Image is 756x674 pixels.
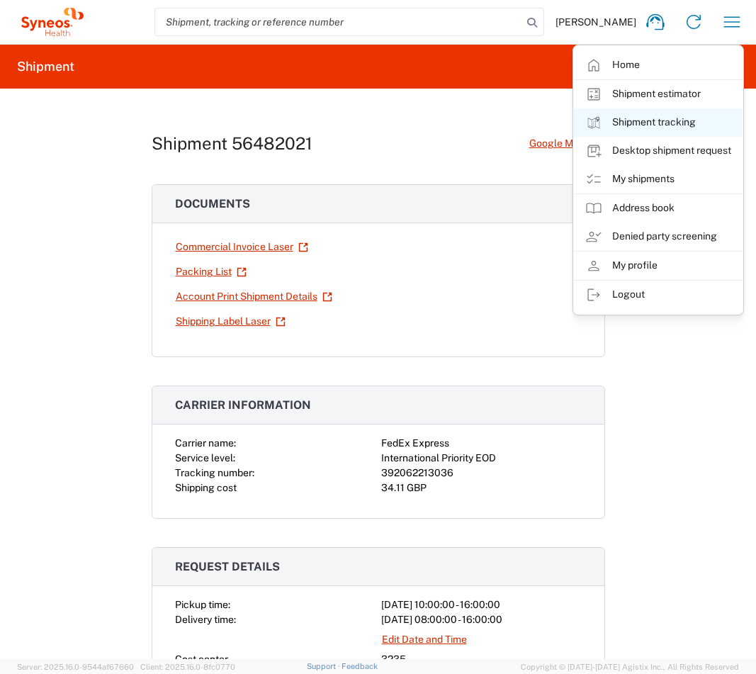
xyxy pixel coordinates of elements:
[175,452,235,464] span: Service level:
[381,466,582,481] div: 392062213036
[175,284,333,309] a: Account Print Shipment Details
[175,467,254,478] span: Tracking number:
[574,165,743,193] a: My shipments
[175,614,236,625] span: Delivery time:
[17,663,134,671] span: Server: 2025.16.0-9544af67660
[175,259,247,284] a: Packing List
[175,437,236,449] span: Carrier name:
[175,653,228,665] span: Cost center
[152,133,312,154] h1: Shipment 56482021
[155,9,522,35] input: Shipment, tracking or reference number
[381,451,582,466] div: International Priority EOD
[574,281,743,309] a: Logout
[175,235,309,259] a: Commercial Invoice Laser
[175,482,237,493] span: Shipping cost
[381,597,582,612] div: [DATE] 10:00:00 - 16:00:00
[381,612,582,627] div: [DATE] 08:00:00 - 16:00:00
[381,436,582,451] div: FedEx Express
[521,661,739,673] span: Copyright © [DATE]-[DATE] Agistix Inc., All Rights Reserved
[574,137,743,165] a: Desktop shipment request
[175,197,250,210] span: Documents
[17,58,74,75] h2: Shipment
[574,252,743,280] a: My profile
[175,398,311,412] span: Carrier information
[342,662,378,670] a: Feedback
[574,223,743,251] a: Denied party screening
[307,662,342,670] a: Support
[381,652,582,667] div: 3235
[574,194,743,223] a: Address book
[175,560,280,573] span: Request details
[175,599,230,610] span: Pickup time:
[175,309,286,334] a: Shipping Label Laser
[574,108,743,137] a: Shipment tracking
[381,627,468,652] a: Edit Date and Time
[529,131,605,156] a: Google Maps
[381,481,582,495] div: 34.11 GBP
[140,663,235,671] span: Client: 2025.16.0-8fc0770
[574,51,743,79] a: Home
[555,16,636,28] span: [PERSON_NAME]
[574,80,743,108] a: Shipment estimator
